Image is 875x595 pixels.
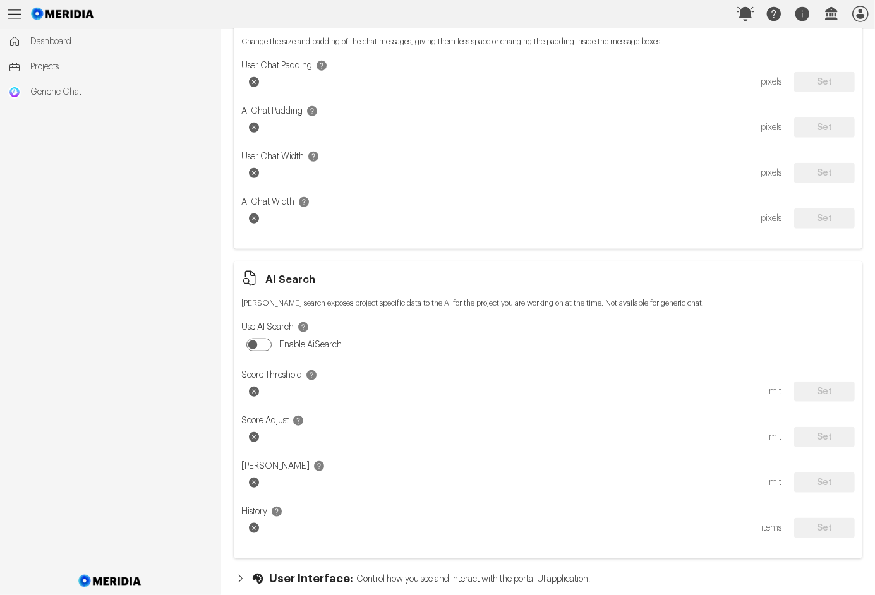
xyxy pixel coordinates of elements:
[356,572,590,586] span: Control how you see and interact with the portal UI application.
[765,385,781,398] span: limit
[761,76,781,88] span: pixels
[227,565,869,592] button: User Interface:Control how you see and interact with the portal UI application.
[794,208,855,229] button: Set
[305,369,318,382] svg: Sets the score threshold for what results to accept, over this score value only. Defaults to 24 i...
[241,196,788,208] label: AI Chat Width
[30,35,213,48] span: Dashboard
[269,572,353,585] span: User Interface:
[794,72,855,92] button: Set
[315,59,328,72] svg: Formats the users request padding in pixels, formatting the padding gives more space around chat ...
[761,121,781,134] span: pixels
[794,518,855,538] button: Set
[765,431,781,443] span: limit
[761,167,781,179] span: pixels
[76,567,144,595] img: Meridia Logo
[794,427,855,447] button: Set
[241,37,662,47] span: Change the size and padding of the chat messages, giving them less space or changing the padding ...
[794,472,855,493] button: Set
[241,321,855,334] label: Use AI Search
[794,163,855,183] button: Set
[241,59,788,72] label: User Chat Padding
[270,505,283,518] svg: Sets the number of history items (in addition to the prompt) to include in ai search queries. Def...
[307,150,320,163] svg: Formats the users request to maximum width in pixels, formatting the text to the width of the spa...
[297,321,310,334] svg: Sets the default for project data as 'on' or 'off' (all models, project chat only)
[292,414,305,427] svg: Sets the score threshold adjustment, if top score is low, we will adjust up to twice by reducing ...
[265,275,315,285] h3: AI Search
[761,522,781,534] span: items
[306,105,318,117] svg: Formats the AI response padding in pixels, formatting the padding gives more space around chat te...
[241,505,788,518] label: History
[313,460,325,472] svg: Sets the max count limit to ensure we do not run out of prompt tokens if lots of high scoring res...
[2,80,219,105] a: Generic ChatGeneric Chat
[30,61,213,73] span: Projects
[794,117,855,138] button: Set
[2,54,219,80] a: Projects
[794,382,855,402] button: Set
[298,196,310,208] svg: Formats the AI response to maximum width in pixels, formatting the text to the width of the space...
[765,476,781,489] span: limit
[241,150,788,163] label: User Chat Width
[241,414,788,427] label: Score Adjust
[761,212,781,225] span: pixels
[8,86,21,99] img: Generic Chat
[241,298,704,308] span: [PERSON_NAME] search exposes project specific data to the AI for the project you are working on a...
[2,29,219,54] a: Dashboard
[241,460,788,472] label: [PERSON_NAME]
[241,369,788,382] label: Score Threshold
[30,86,213,99] span: Generic Chat
[277,334,347,356] label: Enable AiSearch
[241,105,788,117] label: AI Chat Padding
